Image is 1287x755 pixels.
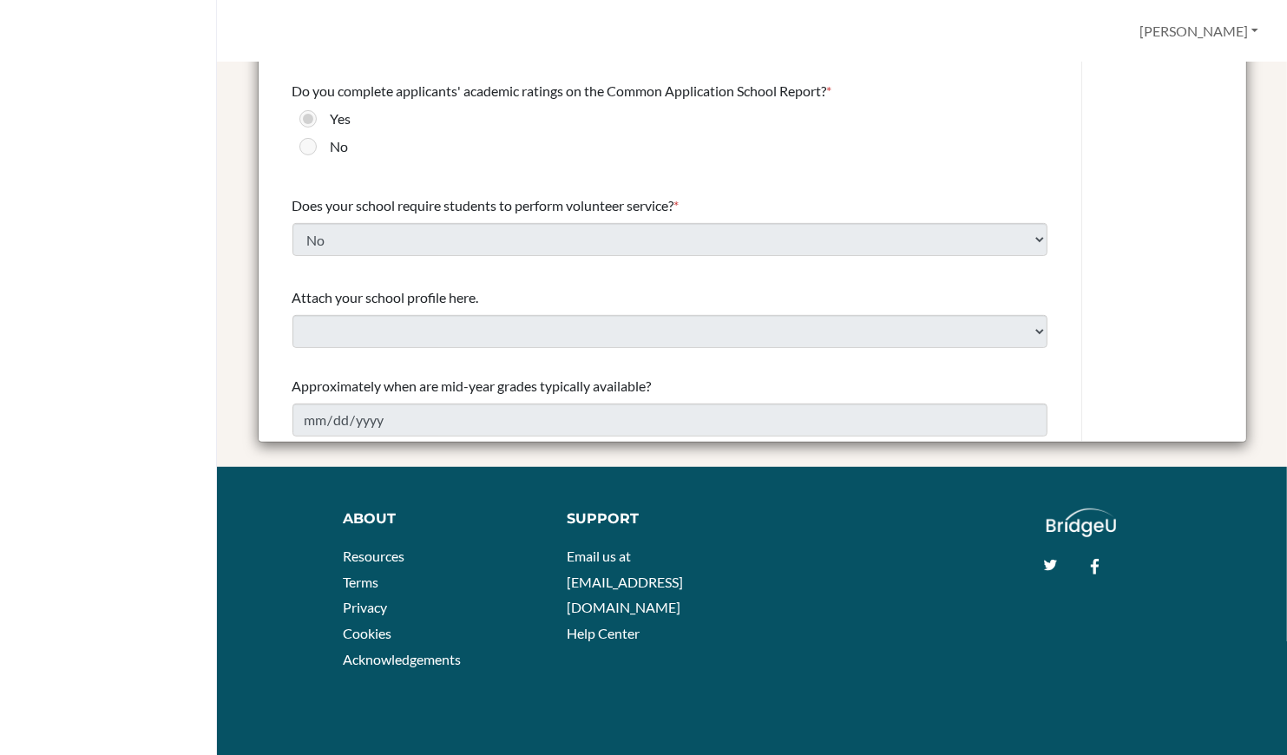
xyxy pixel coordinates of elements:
a: Resources [343,548,404,564]
span: Attach your school profile here. [292,289,479,305]
a: Privacy [343,599,387,615]
a: Email us at [EMAIL_ADDRESS][DOMAIN_NAME] [567,548,683,615]
div: About [343,509,528,529]
label: No [331,136,349,157]
span: Does your school require students to perform volunteer service? [292,197,674,213]
a: Acknowledgements [343,651,461,667]
div: Support [567,509,735,529]
a: Help Center [567,625,640,641]
a: Terms [343,574,378,590]
span: Do you complete applicants' academic ratings on the Common Application School Report? [292,82,827,99]
label: Yes [331,108,351,129]
img: logo_white@2x-f4f0deed5e89b7ecb1c2cc34c3e3d731f90f0f143d5ea2071677605dd97b5244.png [1047,509,1117,537]
a: Cookies [343,625,391,641]
span: Approximately when are mid-year grades typically available? [292,377,652,394]
button: [PERSON_NAME] [1132,15,1266,48]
